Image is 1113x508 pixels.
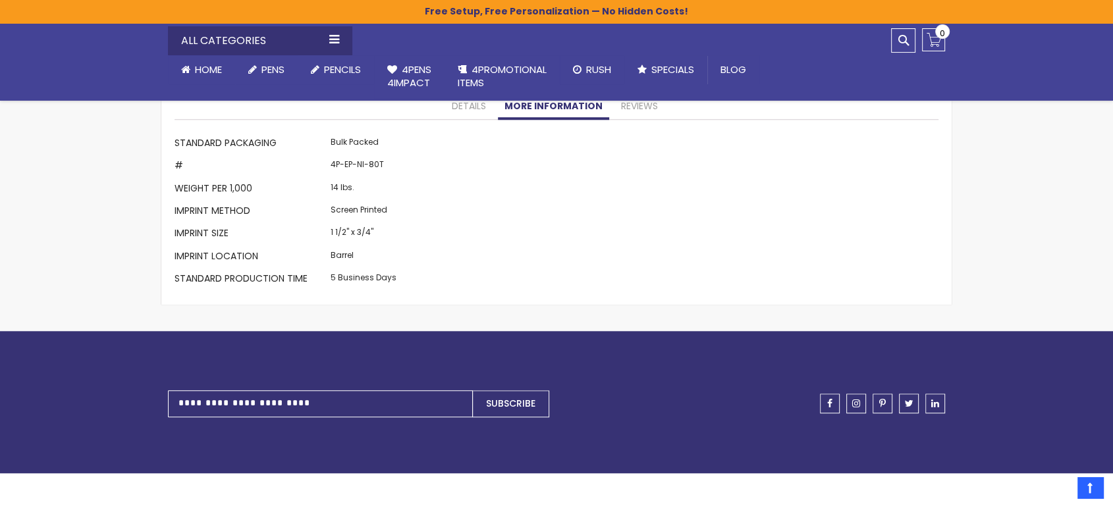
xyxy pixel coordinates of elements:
span: 4Pens 4impact [387,63,431,89]
td: Barrel [327,246,400,268]
div: All Categories [168,26,352,55]
td: 14 lbs. [327,178,400,201]
a: 0 [922,28,945,51]
a: Top [1077,477,1103,498]
th: Standard Packaging [175,133,327,155]
th: # [175,156,327,178]
th: Weight per 1,000 [175,178,327,201]
span: Home [195,63,222,76]
td: 1 1/2" x 3/4" [327,224,400,246]
th: Imprint Location [175,246,327,268]
th: Imprint Size [175,224,327,246]
span: instagram [852,399,860,408]
td: Bulk Packed [327,133,400,155]
a: pinterest [873,394,892,413]
a: Reviews [614,93,665,120]
span: pinterest [879,399,886,408]
span: Pens [261,63,285,76]
a: Blog [707,55,759,84]
a: Rush [560,55,624,84]
a: linkedin [925,394,945,413]
a: More Information [498,93,609,120]
td: 4P-EP-NI-80T [327,156,400,178]
a: Details [445,93,493,120]
span: linkedin [931,399,939,408]
span: Specials [651,63,694,76]
span: Rush [586,63,611,76]
a: facebook [820,394,840,413]
a: 4Pens4impact [374,55,445,98]
th: Imprint Method [175,201,327,223]
span: 0 [940,27,945,39]
span: Blog [720,63,746,76]
span: Subscribe [486,397,535,410]
a: Specials [624,55,707,84]
span: Pencils [324,63,361,76]
td: Screen Printed [327,201,400,223]
span: 4PROMOTIONAL ITEMS [458,63,547,89]
span: twitter [905,399,913,408]
a: Pencils [298,55,374,84]
td: 5 Business Days [327,269,400,292]
button: Subscribe [472,390,549,417]
a: Home [168,55,235,84]
a: 4PROMOTIONALITEMS [445,55,560,98]
a: instagram [846,394,866,413]
a: Pens [235,55,298,84]
span: facebook [827,399,832,408]
a: twitter [899,394,919,413]
th: Standard Production Time [175,269,327,292]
